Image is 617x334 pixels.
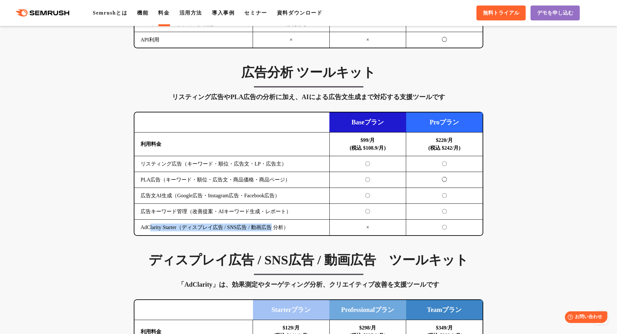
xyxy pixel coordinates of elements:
td: ◯ [406,172,483,188]
div: 「AdClarity」は、効果測定やターゲティング分析、クリエイティブ改善を支援ツールです [134,279,483,290]
td: × [329,220,406,236]
h3: ディスプレイ広告 / SNS広告 / 動画広告 ツールキット [134,252,483,268]
b: $220/月 (税込 $242/月) [428,137,460,151]
td: 〇 [329,188,406,204]
td: API利用 [134,32,253,48]
a: 無料トライアル [476,6,526,20]
b: 利用料金 [141,141,161,147]
td: Professionalプラン [329,300,406,320]
td: 〇 [406,156,483,172]
a: Semrushとは [93,10,127,16]
td: 〇 [406,204,483,220]
td: 〇 [329,172,406,188]
td: Starterプラン [253,300,330,320]
td: リスティング広告（キーワード・順位・広告文・LP・広告主） [134,156,329,172]
td: 〇 [406,220,483,236]
a: 導入事例 [212,10,234,16]
a: デモを申し込む [531,6,580,20]
td: × [329,32,406,48]
td: Baseプラン [329,112,406,132]
td: AdClarity Starter（ディスプレイ広告 / SNS広告 / 動画広告 分析） [134,220,329,236]
td: 〇 [329,156,406,172]
a: セミナー [244,10,267,16]
td: 広告文AI生成（Google広告・Instagram広告・Facebook広告） [134,188,329,204]
a: 資料ダウンロード [277,10,323,16]
td: Teamプラン [406,300,483,320]
div: リスティング広告やPLA広告の分析に加え、AIによる広告文生成まで対応する支援ツールです [134,92,483,102]
h3: 広告分析 ツールキット [134,64,483,81]
a: 機能 [137,10,148,16]
td: Proプラン [406,112,483,132]
td: 広告キーワード管理（改善提案・AIキーワード生成・レポート） [134,204,329,220]
td: PLA広告（キーワード・順位・広告文・商品価格・商品ページ） [134,172,329,188]
td: 〇 [406,188,483,204]
span: 無料トライアル [483,10,519,17]
a: 料金 [158,10,169,16]
b: $99/月 (税込 $108.9/月) [350,137,386,151]
td: 〇 [329,204,406,220]
a: 活用方法 [179,10,202,16]
iframe: Help widget launcher [559,309,610,327]
td: × [253,32,330,48]
td: ◯ [406,32,483,48]
span: デモを申し込む [537,10,573,17]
